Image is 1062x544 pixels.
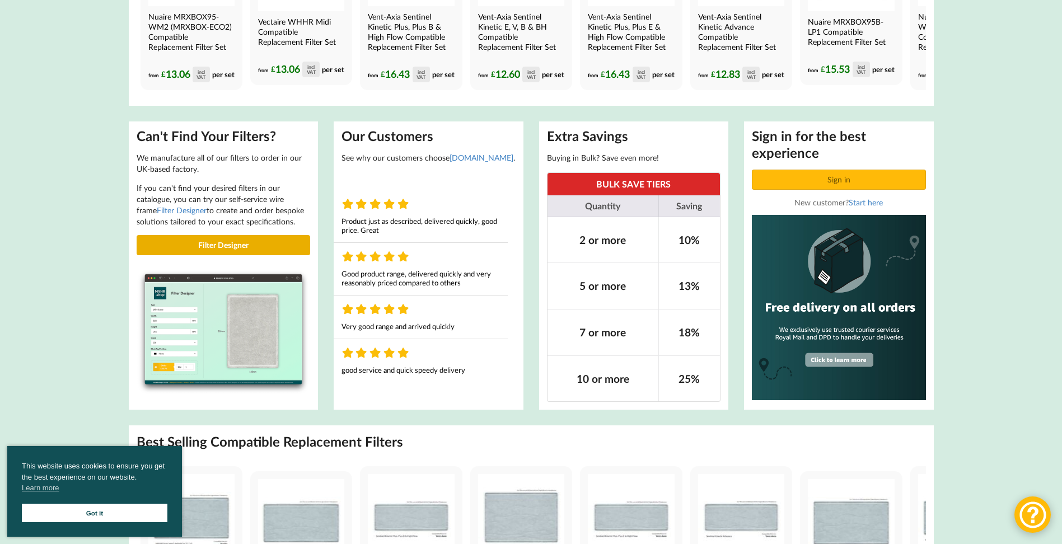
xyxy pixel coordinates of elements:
span: This website uses cookies to ensure you get the best experience on our website. [22,461,167,496]
h4: Vent-Axia Sentinel Kinetic E, V, B & BH Compatible Replacement Filter Set [478,12,562,52]
span: £ [821,63,825,76]
span: from [588,72,598,78]
div: incl [638,69,645,74]
button: View Filter [559,116,621,137]
span: from [698,72,709,78]
div: 194 [470,65,484,73]
div: incl [307,64,315,69]
button: View Filter [106,87,169,107]
h4: Vectaire WHHR Midi Compatible Replacement Filter Set [258,17,342,47]
div: 12.60 [491,67,540,82]
div: Very good range and arrived quickly [334,322,508,331]
p: If you can't find your desired filters in our catalogue, you can try our self-service wire frame ... [137,182,311,227]
h4: Vent-Axia Sentinel Kinetic Advance Compatible Replacement Filter Set [698,12,782,52]
span: £ [381,68,385,81]
td: 10% [658,217,720,262]
div: VAT [527,74,536,79]
h2: Sign in for the best experience [752,128,926,162]
h2: Extra Savings [547,128,721,145]
h3: Find by Manufacturer and Model [8,8,345,21]
button: Filter Missing? [623,116,698,137]
th: Saving [658,195,720,217]
span: from [478,72,489,78]
div: Nuaire MRXBOXAB-ECO-LP1 [470,94,575,102]
div: 13.06 [161,67,210,82]
th: BULK SAVE TIERS [548,173,721,195]
a: Start here [849,198,883,207]
div: VAT [747,74,756,79]
div: Airflow [17,36,43,44]
div: New customer? [752,198,926,207]
td: 7 or more [548,309,658,355]
td: 10 or more [548,355,658,402]
a: cookies - Learn more [22,482,59,494]
div: incl [747,69,755,74]
div: good service and quick speedy delivery [334,365,508,374]
td: 5 or more [548,262,658,309]
span: per set [762,69,784,78]
img: MVHR.shop-Wire-Frame-Fan-Coil-Filter-Designer.png [137,269,311,395]
td: 18% [658,309,720,355]
h2: Our Customers [341,128,516,145]
span: £ [711,68,715,81]
a: Filter Designer [137,235,311,255]
div: VAT [197,74,205,79]
th: Quantity [548,195,658,217]
div: incl [198,69,205,74]
span: from [808,67,818,73]
div: 13.06 [271,62,320,77]
div: VAT [637,74,645,79]
span: per set [872,64,895,73]
div: VAT [307,69,316,74]
h4: Nuaire MRXBOX95-WM2 (MRXBOX-ECO2) Compatible Replacement Filter Set [148,12,232,52]
div: 16.43 [601,67,649,82]
div: incl [858,64,865,69]
span: £ [491,68,495,81]
div: Product just as described, delivered quickly, good price. Great [334,217,508,235]
div: 330 [470,36,484,44]
span: £ [271,63,275,76]
div: cookieconsent [7,446,182,537]
div: Good product range, delivered quickly and very reasonably priced compared to others [334,269,508,287]
span: per set [212,69,235,78]
span: from [368,72,378,78]
b: Can't find what you're looking for? [357,156,451,163]
div: 12.83 [711,67,760,82]
div: VAT [417,74,425,79]
a: Filter Designer [157,205,207,215]
span: from [148,72,159,78]
td: 2 or more [548,217,658,262]
a: Got it cookie [22,504,167,522]
h2: Can't Find Your Filters? [137,128,311,145]
span: per set [542,69,564,78]
div: OR [397,73,409,145]
button: Filter Missing? [171,87,245,107]
span: per set [322,64,344,73]
div: 15.53 [821,62,869,77]
img: Square_FreeDelivery.jpg [752,215,926,400]
h3: Find by Dimensions (Millimeters) [461,8,798,21]
p: Buying in Bulk? Save even more! [547,152,721,163]
span: £ [601,68,605,81]
button: Sign in [752,170,926,190]
div: incl [418,69,425,74]
p: We manufacture all of our filters to order in our UK-based factory. [137,152,311,175]
p: See why our customers choose . [341,152,516,163]
span: per set [432,69,455,78]
h4: Vent-Axia Sentinel Kinetic Plus, Plus B & High Flow Compatible Replacement Filter Set [368,12,452,52]
h2: Best Selling Compatible Replacement Filters [137,433,403,451]
span: from [258,67,269,73]
span: per set [652,69,675,78]
td: 25% [658,355,720,402]
button: Can't find what you're looking for? [349,152,457,166]
div: 16.43 [381,67,429,82]
div: incl [527,69,535,74]
h4: Nuaire MRXBOX95B-LP1 Compatible Replacement Filter Set [808,17,892,47]
td: 13% [658,262,720,309]
a: Sign in [752,175,928,184]
div: VAT [857,69,865,74]
h4: Vent-Axia Sentinel Kinetic Plus, Plus E & High Flow Compatible Replacement Filter Set [588,12,672,52]
span: from [918,72,929,78]
h4: Nuaire MRXBOX95-WH1 (MRXBOX-ECO3) Compatible Replacement Filter Set [918,12,1002,52]
span: £ [161,68,166,81]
